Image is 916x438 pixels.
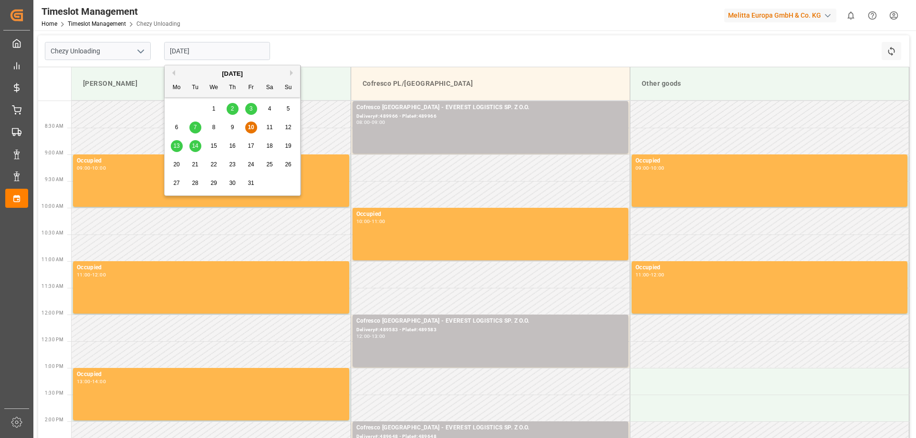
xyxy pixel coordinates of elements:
[169,70,175,76] button: Previous Month
[285,143,291,149] span: 19
[45,364,63,369] span: 1:00 PM
[359,75,622,92] div: Cofresco PL/[GEOGRAPHIC_DATA]
[356,334,370,338] div: 12:00
[248,143,254,149] span: 17
[42,4,180,19] div: Timeslot Management
[245,103,257,115] div: Choose Friday, October 3rd, 2025
[208,159,220,171] div: Choose Wednesday, October 22nd, 2025
[245,159,257,171] div: Choose Friday, October 24th, 2025
[638,75,901,92] div: Other goods
[229,143,235,149] span: 16
[194,124,197,131] span: 7
[356,316,625,326] div: Cofresco [GEOGRAPHIC_DATA] - EVEREST LOGISTICS SP. Z O.O.
[356,219,370,224] div: 10:00
[635,156,904,166] div: Occupied
[192,143,198,149] span: 14
[227,159,239,171] div: Choose Thursday, October 23rd, 2025
[227,82,239,94] div: Th
[92,379,106,384] div: 14:00
[245,140,257,152] div: Choose Friday, October 17th, 2025
[192,180,198,186] span: 28
[285,161,291,168] span: 26
[245,122,257,133] div: Choose Friday, October 10th, 2025
[45,417,63,422] span: 2:00 PM
[212,105,216,112] span: 1
[649,273,651,277] div: -
[42,230,63,235] span: 10:30 AM
[229,180,235,186] span: 30
[192,161,198,168] span: 21
[173,180,179,186] span: 27
[189,82,201,94] div: Tu
[68,20,126,27] a: Timeslot Management
[248,124,254,131] span: 10
[171,140,183,152] div: Choose Monday, October 13th, 2025
[77,273,91,277] div: 11:00
[245,177,257,189] div: Choose Friday, October 31st, 2025
[173,143,179,149] span: 13
[45,42,151,60] input: Type to search/select
[266,143,272,149] span: 18
[370,219,371,224] div: -
[651,166,665,170] div: 10:00
[372,219,385,224] div: 11:00
[282,159,294,171] div: Choose Sunday, October 26th, 2025
[77,370,345,379] div: Occupied
[171,82,183,94] div: Mo
[356,423,625,433] div: Cofresco [GEOGRAPHIC_DATA] - EVEREST LOGISTICS SP. Z O.O.
[245,82,257,94] div: Fr
[264,122,276,133] div: Choose Saturday, October 11th, 2025
[227,140,239,152] div: Choose Thursday, October 16th, 2025
[635,166,649,170] div: 09:00
[724,6,840,24] button: Melitta Europa GmbH & Co. KG
[171,122,183,133] div: Choose Monday, October 6th, 2025
[42,20,57,27] a: Home
[45,390,63,396] span: 1:30 PM
[45,123,63,129] span: 8:30 AM
[189,177,201,189] div: Choose Tuesday, October 28th, 2025
[208,82,220,94] div: We
[77,156,345,166] div: Occupied
[133,44,147,59] button: open menu
[42,310,63,316] span: 12:00 PM
[208,177,220,189] div: Choose Wednesday, October 29th, 2025
[165,69,300,79] div: [DATE]
[356,326,625,334] div: Delivery#:489583 - Plate#:489583
[77,379,91,384] div: 13:00
[227,122,239,133] div: Choose Thursday, October 9th, 2025
[164,42,270,60] input: DD.MM.YYYY
[862,5,883,26] button: Help Center
[264,103,276,115] div: Choose Saturday, October 4th, 2025
[91,166,92,170] div: -
[248,180,254,186] span: 31
[356,112,625,121] div: Delivery#:489966 - Plate#:489966
[651,273,665,277] div: 12:00
[231,124,234,131] span: 9
[356,210,625,219] div: Occupied
[724,9,836,22] div: Melitta Europa GmbH & Co. KG
[635,263,904,273] div: Occupied
[210,161,217,168] span: 22
[840,5,862,26] button: show 0 new notifications
[175,124,178,131] span: 6
[189,159,201,171] div: Choose Tuesday, October 21st, 2025
[92,273,106,277] div: 12:00
[282,103,294,115] div: Choose Sunday, October 5th, 2025
[282,140,294,152] div: Choose Sunday, October 19th, 2025
[210,180,217,186] span: 29
[208,103,220,115] div: Choose Wednesday, October 1st, 2025
[264,82,276,94] div: Sa
[77,166,91,170] div: 09:00
[370,120,371,124] div: -
[282,82,294,94] div: Su
[372,334,385,338] div: 13:00
[290,70,296,76] button: Next Month
[266,124,272,131] span: 11
[264,159,276,171] div: Choose Saturday, October 25th, 2025
[264,140,276,152] div: Choose Saturday, October 18th, 2025
[231,105,234,112] span: 2
[42,284,63,289] span: 11:30 AM
[91,379,92,384] div: -
[285,124,291,131] span: 12
[91,273,92,277] div: -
